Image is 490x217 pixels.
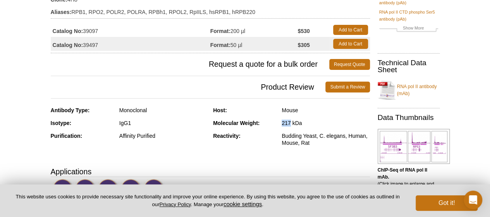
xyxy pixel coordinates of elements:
[210,37,298,51] td: 50 µl
[378,59,440,73] h2: Technical Data Sheet
[51,59,329,70] span: Request a quote for a bulk order
[51,4,370,16] td: RPB1, RPO2, POLR2, POLRA, RPBh1, RPOL2, RpIILS, hsRPB1, hRPB220
[213,120,260,126] strong: Molecular Weight:
[51,37,210,51] td: 39497
[53,42,83,49] strong: Catalog No:
[224,201,262,207] button: cookie settings
[51,107,90,113] strong: Antibody Type:
[53,179,74,200] img: ChIP Validated
[282,120,370,127] div: 217 kDa
[53,28,83,35] strong: Catalog No:
[210,23,298,37] td: 200 µl
[329,59,370,70] a: Request Quote
[325,82,370,92] a: Submit a Review
[282,132,370,146] div: Budding Yeast, C. elegans, Human, Mouse, Rat
[416,195,478,211] button: Got it!
[51,9,72,16] strong: Aliases:
[298,28,310,35] strong: $530
[378,129,450,164] img: RNA pol II antibody (mAb) tested by ChIP-Seq.
[119,120,207,127] div: IgG1
[282,107,370,114] div: Mouse
[51,133,83,139] strong: Purification:
[119,107,207,114] div: Monoclonal
[12,193,403,208] p: This website uses cookies to provide necessary site functionality and improve your online experie...
[379,24,438,33] a: Show More
[210,28,230,35] strong: Format:
[119,132,207,139] div: Affinity Purified
[51,23,210,37] td: 39097
[210,42,230,49] strong: Format:
[378,114,440,121] h2: Data Thumbnails
[333,25,368,35] a: Add to Cart
[98,179,119,200] img: Western Blot Validated
[51,166,370,177] h3: Applications
[378,167,440,194] p: (Click image to enlarge and see details.)
[121,179,142,200] img: Immunofluorescence Validated
[159,201,191,207] a: Privacy Policy
[298,42,310,49] strong: $305
[144,179,165,200] img: Immunocytochemistry Validated
[51,82,326,92] span: Product Review
[333,39,368,49] a: Add to Cart
[464,191,482,209] div: Open Intercom Messenger
[213,107,227,113] strong: Host:
[379,9,438,23] a: RNA pol II CTD phospho Ser5 antibody (pAb)
[378,167,427,180] b: ChIP-Seq of RNA pol II mAb.
[213,133,241,139] strong: Reactivity:
[378,78,440,102] a: RNA pol II antibody (mAb)
[51,120,72,126] strong: Isotype:
[75,179,96,200] img: ChIP-Seq Validated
